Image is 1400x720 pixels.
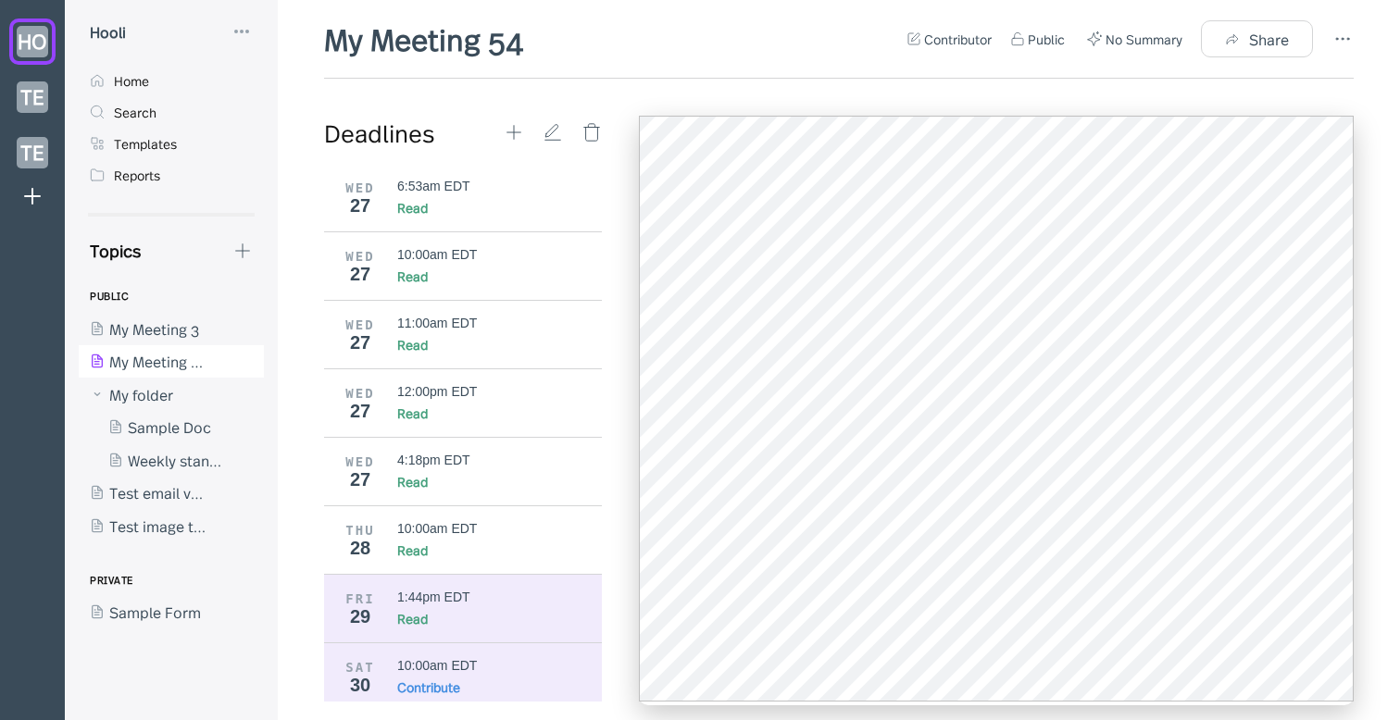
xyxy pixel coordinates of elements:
[114,135,177,152] div: Templates
[337,180,383,195] div: WED
[337,591,383,606] div: FRI
[90,565,133,596] div: PRIVATE
[397,198,428,217] div: Read
[337,317,383,332] div: WED
[397,521,477,536] div: 10:00am EDT
[324,116,504,149] div: Deadlines
[397,179,470,193] div: 6:53am EDT
[337,469,383,490] div: 27
[17,81,48,113] div: TE
[337,249,383,264] div: WED
[397,658,477,673] div: 10:00am EDT
[114,104,156,120] div: Search
[90,22,126,41] div: Hooli
[397,335,428,354] div: Read
[397,472,428,490] div: Read
[1249,31,1289,47] div: Share
[397,540,428,559] div: Read
[337,606,383,627] div: 29
[337,401,383,421] div: 27
[337,523,383,538] div: THU
[1028,30,1065,48] div: Public
[9,74,56,120] a: TE
[337,660,383,675] div: SAT
[397,453,470,467] div: 4:18pm EDT
[1106,30,1182,48] div: No Summary
[9,19,56,65] a: HO
[114,72,149,89] div: Home
[397,403,428,422] div: Read
[397,247,477,262] div: 10:00am EDT
[337,675,383,695] div: 30
[397,384,477,399] div: 12:00pm EDT
[337,264,383,284] div: 27
[114,167,160,183] div: Reports
[337,332,383,353] div: 27
[319,19,529,59] div: My Meeting 54
[17,137,48,168] div: TE
[397,316,477,330] div: 11:00am EDT
[90,280,129,312] div: PUBLIC
[337,195,383,216] div: 27
[337,386,383,401] div: WED
[924,30,992,48] div: Contributor
[17,26,48,57] div: HO
[397,267,428,285] div: Read
[337,538,383,558] div: 28
[337,454,383,469] div: WED
[9,130,56,176] a: TE
[397,677,460,696] div: Contribute
[397,590,470,604] div: 1:44pm EDT
[397,609,428,627] div: Read
[79,239,141,262] div: Topics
